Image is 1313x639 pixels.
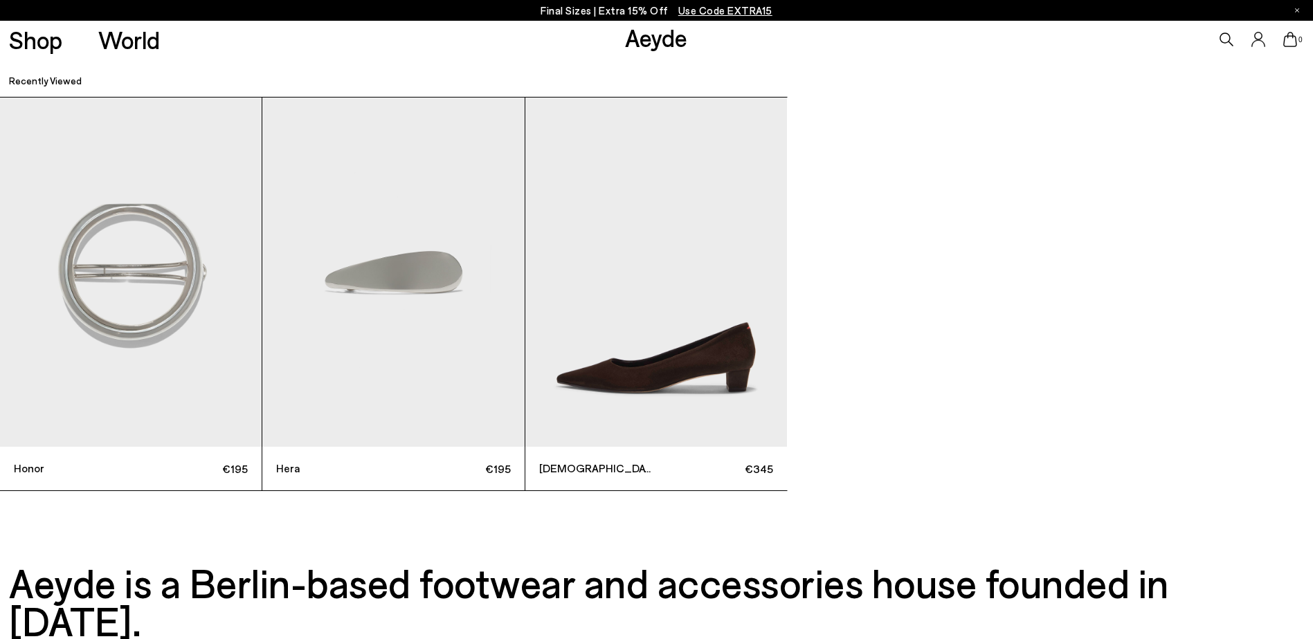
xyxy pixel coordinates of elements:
span: 0 [1297,36,1304,44]
div: 3 / 3 [525,97,788,491]
span: Hera [276,460,393,476]
img: Judi Suede Pointed Pumps [525,98,787,447]
a: [DEMOGRAPHIC_DATA] €345 [525,98,787,490]
span: Honor [14,460,131,476]
a: World [98,28,160,52]
span: [DEMOGRAPHIC_DATA] [539,460,656,476]
h2: Recently Viewed [9,74,82,88]
p: Final Sizes | Extra 15% Off [541,2,772,19]
span: €195 [131,460,248,477]
a: Shop [9,28,62,52]
span: €195 [394,460,511,477]
a: Aeyde [625,23,687,52]
a: Hera €195 [262,98,524,490]
img: Hera Palladium-Plated Hair Clip [262,98,524,447]
span: Navigate to /collections/ss25-final-sizes [678,4,772,17]
div: 2 / 3 [262,97,525,491]
span: €345 [656,460,773,477]
a: 0 [1283,32,1297,47]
